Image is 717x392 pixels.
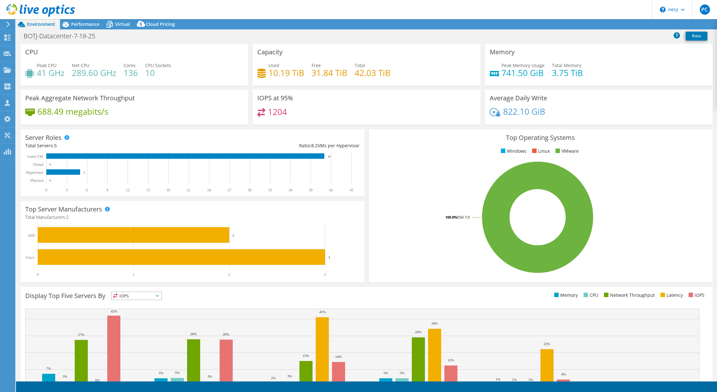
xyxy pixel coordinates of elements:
li: Windows [499,148,526,155]
tspan: ESXi 7.0 [457,215,470,219]
text: Physical [30,178,43,183]
span: Free [312,62,321,68]
h3: Peak Aggregate Network Throughput [25,95,135,102]
span: 8.2 [311,142,318,149]
li: Latency [659,292,683,299]
text: 3 [328,255,330,259]
text: Dell [28,233,35,238]
li: IOPS [687,292,705,299]
text: 12 [126,188,130,192]
text: Cisco [26,255,34,260]
h3: Average Daily Write [490,95,547,102]
span: Performance [71,21,99,27]
h4: 1204 [268,108,287,115]
text: 27% [78,333,84,336]
text: 3% [63,374,67,378]
h3: Server Roles [25,134,62,141]
h1: BOTJ-Datacenter-7-18-25 [21,33,105,40]
h3: Memory [490,49,515,56]
text: 5% [383,371,388,375]
text: Guest VM [27,154,43,159]
h4: Total Manufacturers: [25,214,359,221]
h4: 822.10 GiB [503,108,545,115]
span: Peak CPU [37,62,57,68]
div: Total Servers: [25,142,192,149]
text: 14% [335,355,342,358]
tspan: 100.0% [445,215,457,219]
text: 3 [66,188,68,192]
span: Total Memory [552,62,581,68]
text: 2% [271,376,276,380]
span: 2 [66,214,69,220]
text: 2 [228,272,230,277]
text: 22% [544,342,550,346]
text: 28% [223,332,229,336]
text: 5 [83,171,85,174]
text: 36 [289,188,292,192]
text: 5% [159,371,163,375]
text: 12% [448,358,454,362]
text: 28% [190,332,197,336]
li: Network Throughput [602,292,655,299]
h4: 136 [124,69,138,76]
h4: 10.19 TiB [268,69,304,76]
h3: Top Server Manufacturers [25,206,102,213]
span: Net CPU [72,62,89,68]
span: Peak Memory Usage [502,62,545,68]
text: 29% [415,330,421,334]
span: 5 [54,142,57,149]
span: Virtual [115,21,130,27]
li: CPU [582,292,598,299]
text: 0 [45,188,47,192]
span: CPU Sockets [145,62,171,68]
svg: \n [660,7,666,12]
text: 2 [232,233,234,237]
text: 7% [46,366,51,370]
text: 41 [328,155,331,158]
text: 1% [496,377,501,381]
text: 9 [106,188,108,192]
text: 3% [287,374,292,378]
li: VMware [554,148,579,155]
text: Virtual [33,162,44,167]
span: Cloud Pricing [146,21,175,27]
text: 5% [175,371,180,374]
h3: Top Operating Systems [374,134,708,141]
h4: 41 GHz [37,69,64,76]
text: 27 [228,188,231,192]
text: 3% [208,374,212,378]
h3: IOPS at 95% [257,95,293,102]
h4: 3.75 TiB [552,69,583,76]
text: 18 [166,188,170,192]
h3: Capacity [257,49,283,56]
text: 15 [146,188,150,192]
text: 4% [561,372,566,376]
h4: 289.60 GHz [72,69,116,76]
text: 45 [350,188,353,192]
text: 34% [431,321,438,325]
h4: 10 [145,69,171,76]
span: PC [700,4,710,15]
text: 42 [329,188,333,192]
span: Used [268,62,279,68]
text: 1% [512,378,517,381]
text: 0 [49,179,51,182]
h4: 42.03 TiB [355,69,390,76]
span: Environment [27,21,55,27]
h3: CPU [25,49,38,56]
text: 1% [528,378,533,381]
a: Print [686,32,707,41]
span: Cores [124,62,136,68]
text: 21 [187,188,191,192]
text: 0% [95,378,100,382]
span: IOPS [111,292,162,300]
span: Total [355,62,365,68]
text: 39 [309,188,313,192]
h4: 688.49 megabits/s [37,108,108,115]
text: 5% [400,371,404,375]
text: 0 [49,163,51,166]
text: 33 [268,188,272,192]
li: Linux [531,148,550,155]
text: 30 [248,188,252,192]
text: 1 [132,272,134,277]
